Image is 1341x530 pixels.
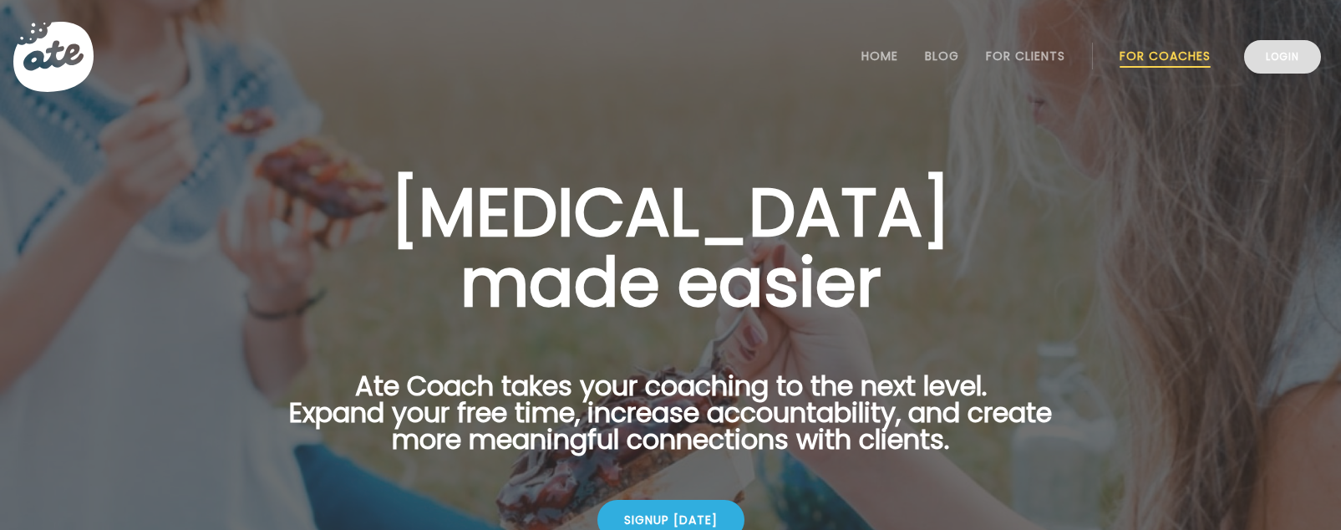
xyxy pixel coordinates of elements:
[263,373,1079,473] p: Ate Coach takes your coaching to the next level. Expand your free time, increase accountability, ...
[1120,49,1211,63] a: For Coaches
[263,177,1079,318] h1: [MEDICAL_DATA] made easier
[925,49,959,63] a: Blog
[986,49,1065,63] a: For Clients
[1244,40,1321,74] a: Login
[861,49,898,63] a: Home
